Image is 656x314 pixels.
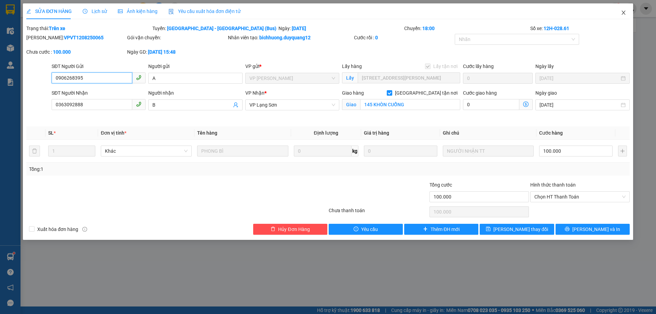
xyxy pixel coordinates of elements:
[26,9,72,14] span: SỬA ĐƠN HÀNG
[375,35,378,40] b: 0
[329,224,403,235] button: exclamation-circleYêu cầu
[354,227,358,232] span: exclamation-circle
[26,34,126,41] div: [PERSON_NAME]:
[565,227,570,232] span: printer
[168,9,174,14] img: icon
[358,72,460,83] input: Lấy tận nơi
[83,9,87,14] span: clock-circle
[118,9,158,14] span: Ảnh kiện hàng
[292,26,306,31] b: [DATE]
[486,227,491,232] span: save
[314,130,338,136] span: Định lượng
[127,48,227,56] div: Ngày GD:
[53,49,71,55] b: 100.000
[82,227,87,232] span: info-circle
[26,25,152,32] div: Trạng thái:
[342,64,362,69] span: Lấy hàng
[342,90,364,96] span: Giao hàng
[249,100,335,110] span: VP Lạng Sơn
[539,130,563,136] span: Cước hàng
[480,224,554,235] button: save[PERSON_NAME] thay đổi
[342,99,360,110] span: Giao
[228,34,353,41] div: Nhân viên tạo:
[535,64,554,69] label: Ngày lấy
[621,10,626,15] span: close
[35,226,81,233] span: Xuất hóa đơn hàng
[364,130,389,136] span: Giá trị hàng
[463,90,497,96] label: Cước giao hàng
[249,73,335,83] span: VP Minh Khai
[328,207,429,219] div: Chưa thanh toán
[233,102,238,108] span: user-add
[26,48,126,56] div: Chưa cước :
[148,49,176,55] b: [DATE] 15:48
[136,75,141,80] span: phone
[52,89,146,97] div: SĐT Người Nhận
[52,63,146,70] div: SĐT Người Gửi
[443,146,534,156] input: Ghi Chú
[493,226,548,233] span: [PERSON_NAME] thay đổi
[404,224,478,235] button: plusThêm ĐH mới
[118,9,123,14] span: picture
[422,26,435,31] b: 18:00
[539,101,619,109] input: Ngày giao
[360,99,460,110] input: Giao tận nơi
[614,3,633,23] button: Close
[278,25,404,32] div: Ngày:
[523,101,529,107] span: dollar-circle
[271,227,275,232] span: delete
[48,130,54,136] span: SL
[29,146,40,156] button: delete
[197,146,288,156] input: VD: Bàn, Ghế
[148,89,242,97] div: Người nhận
[463,73,533,84] input: Cước lấy hàng
[530,25,630,32] div: Số xe:
[105,146,188,156] span: Khác
[430,63,460,70] span: Lấy tận nơi
[618,146,627,156] button: plus
[534,192,626,202] span: Chọn HT Thanh Toán
[430,226,460,233] span: Thêm ĐH mới
[26,9,31,14] span: edit
[168,9,241,14] span: Yêu cầu xuất hóa đơn điện tử
[253,224,327,235] button: deleteHủy Đơn Hàng
[429,182,452,188] span: Tổng cước
[556,224,630,235] button: printer[PERSON_NAME] và In
[167,26,276,31] b: [GEOGRAPHIC_DATA] - [GEOGRAPHIC_DATA] (Bus)
[463,99,519,110] input: Cước giao hàng
[463,64,494,69] label: Cước lấy hàng
[83,9,107,14] span: Lịch sử
[440,126,536,140] th: Ghi chú
[101,130,126,136] span: Đơn vị tính
[364,146,437,156] input: 0
[245,90,264,96] span: VP Nhận
[49,26,65,31] b: Trên xe
[197,130,217,136] span: Tên hàng
[352,146,358,156] span: kg
[539,74,619,82] input: Ngày lấy
[245,63,339,70] div: VP gửi
[259,35,311,40] b: bichhuong.duyquang12
[148,63,242,70] div: Người gửi
[423,227,428,232] span: plus
[29,165,253,173] div: Tổng: 1
[572,226,620,233] span: [PERSON_NAME] và In
[136,101,141,107] span: phone
[342,72,358,83] span: Lấy
[152,25,278,32] div: Tuyến:
[544,26,569,31] b: 12H-028.61
[530,182,576,188] label: Hình thức thanh toán
[127,34,227,41] div: Gói vận chuyển:
[64,35,104,40] b: VPVT1208250065
[278,226,310,233] span: Hủy Đơn Hàng
[392,89,460,97] span: [GEOGRAPHIC_DATA] tận nơi
[354,34,453,41] div: Cước rồi :
[361,226,378,233] span: Yêu cầu
[535,90,557,96] label: Ngày giao
[404,25,530,32] div: Chuyến:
